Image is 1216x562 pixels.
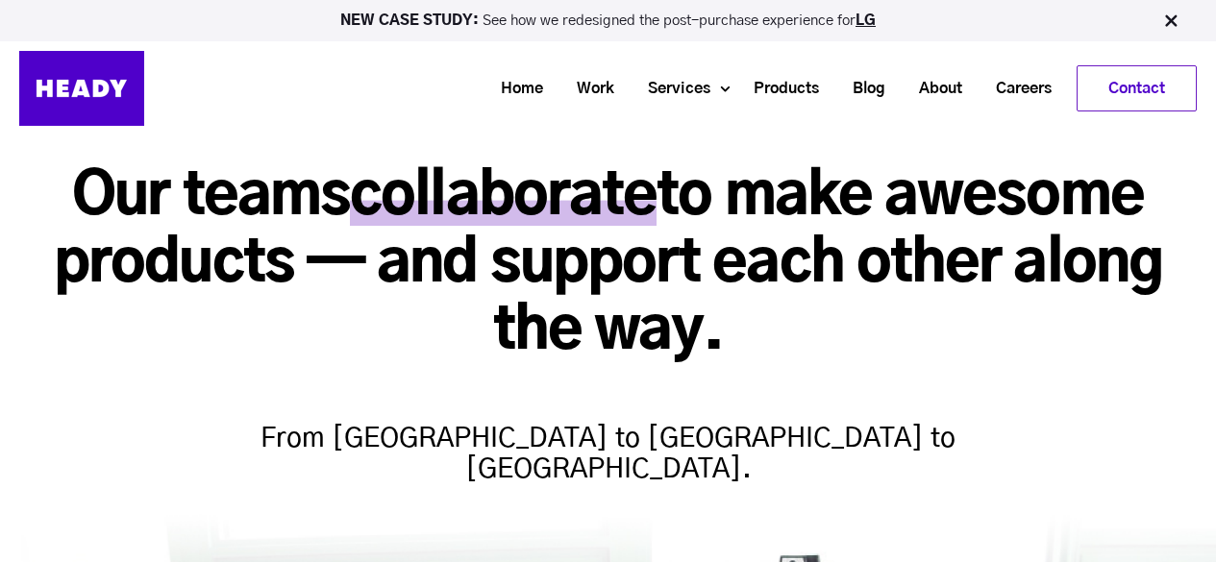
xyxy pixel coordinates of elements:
[9,13,1207,28] p: See how we redesigned the post-purchase experience for
[1078,66,1196,110] a: Contact
[19,163,1197,366] h1: Our teams to make awesome products — and support each other along the way.
[163,65,1197,111] div: Navigation Menu
[234,385,983,485] h4: From [GEOGRAPHIC_DATA] to [GEOGRAPHIC_DATA] to [GEOGRAPHIC_DATA].
[19,51,144,126] img: Heady_Logo_Web-01 (1)
[895,71,972,107] a: About
[730,71,829,107] a: Products
[829,71,895,107] a: Blog
[553,71,624,107] a: Work
[972,71,1061,107] a: Careers
[624,71,720,107] a: Services
[477,71,553,107] a: Home
[340,13,483,28] strong: NEW CASE STUDY:
[1161,12,1180,31] img: Close Bar
[350,168,657,226] span: collaborate
[856,13,876,28] a: LG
